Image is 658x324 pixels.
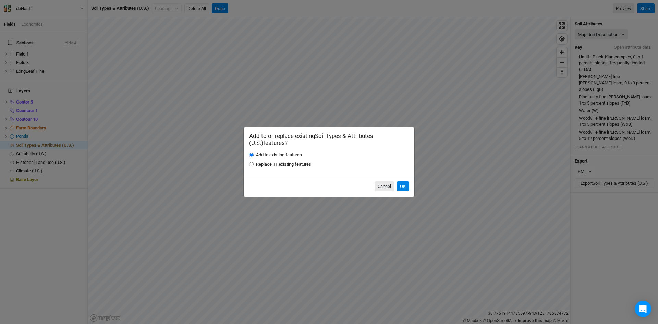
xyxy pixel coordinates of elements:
[256,152,302,158] label: Add to existing features
[249,133,409,147] h2: Add to or replace existing Soil Types & Attributes (U.S.) features?
[256,161,311,167] label: Replace 11 existing features
[397,181,409,192] button: OK
[375,181,394,192] button: Cancel
[635,301,651,317] div: Open Intercom Messenger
